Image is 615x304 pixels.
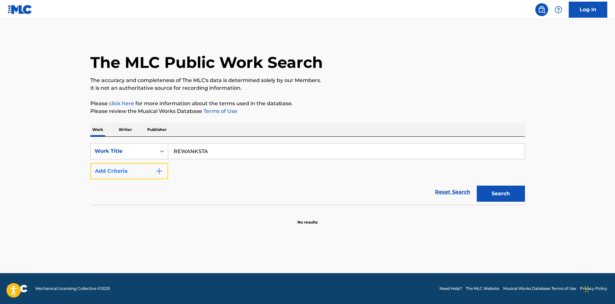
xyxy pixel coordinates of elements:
a: Terms of Use [202,108,237,114]
a: Privacy Policy [580,286,607,291]
a: click here [109,100,134,106]
a: The MLC Website [466,286,499,291]
img: logo [8,285,28,292]
img: MLC Logo [8,5,32,14]
h1: The MLC Public Work Search [90,53,323,72]
p: The accuracy and completeness of The MLC's data is determined solely by our Members. [90,77,525,84]
button: Search [477,186,525,202]
img: 9d2ae6d4665cec9f34b9.svg [155,167,163,175]
div: Drag [585,280,589,299]
p: Please for more information about the terms used in the database. [90,100,525,107]
div: Help [552,3,565,16]
a: Musical Works Database Terms of Use [503,286,576,291]
button: Add Criteria [90,163,168,179]
p: Writer [117,123,134,136]
p: Work [90,123,105,136]
div: Work Title [95,147,152,155]
form: Search Form [90,143,525,205]
img: search [538,6,546,14]
a: Need Help? [439,286,462,291]
a: Public Search [535,3,548,16]
span: Mechanical Licensing Collective © 2025 [35,286,110,291]
p: It is not an authoritative source for recording information. [90,84,525,92]
p: Please review the Musical Works Database [90,107,525,115]
iframe: Chat Widget [583,273,615,304]
img: help [555,6,562,14]
a: Log In [569,2,607,18]
p: Publisher [145,123,168,136]
a: Reset Search [432,185,474,199]
p: No results [297,212,318,225]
